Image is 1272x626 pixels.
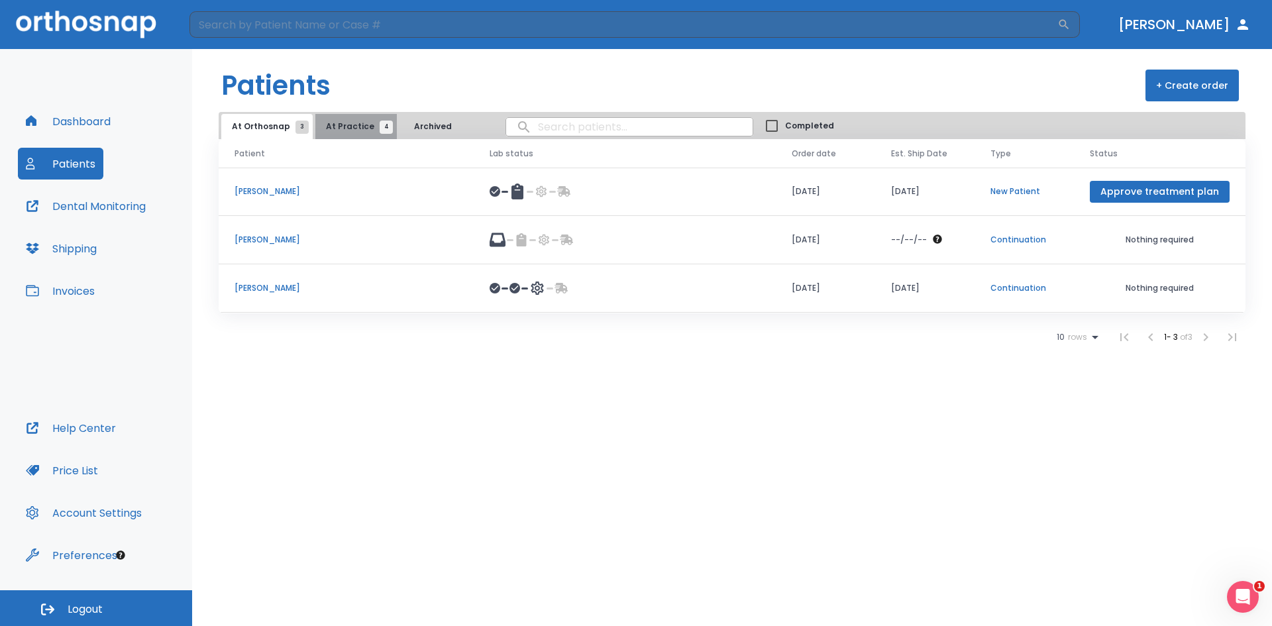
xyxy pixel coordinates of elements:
div: tabs [221,114,468,139]
span: Status [1090,148,1118,160]
span: Lab status [490,148,533,160]
p: New Patient [990,185,1058,197]
button: Shipping [18,233,105,264]
button: Preferences [18,539,125,571]
td: [DATE] [875,168,975,216]
div: Tooltip anchor [115,549,127,561]
span: rows [1065,333,1087,342]
td: [DATE] [875,264,975,313]
span: Completed [785,120,834,132]
button: Patients [18,148,103,180]
span: At Orthosnap [232,121,302,132]
p: [PERSON_NAME] [235,282,458,294]
span: Est. Ship Date [891,148,947,160]
button: Dental Monitoring [18,190,154,222]
span: Type [990,148,1011,160]
p: Nothing required [1090,282,1230,294]
p: Continuation [990,234,1058,246]
span: 1 - 3 [1164,331,1180,342]
span: Logout [68,602,103,617]
div: The date will be available after approving treatment plan [891,234,959,246]
button: Dashboard [18,105,119,137]
span: of 3 [1180,331,1192,342]
button: Price List [18,454,106,486]
span: 4 [380,121,393,134]
span: 1 [1254,581,1265,592]
button: Approve treatment plan [1090,181,1230,203]
p: [PERSON_NAME] [235,234,458,246]
img: Orthosnap [16,11,156,38]
span: 3 [295,121,309,134]
button: Invoices [18,275,103,307]
span: At Practice [326,121,386,132]
td: [DATE] [776,264,875,313]
button: Account Settings [18,497,150,529]
span: Order date [792,148,836,160]
p: Nothing required [1090,234,1230,246]
button: Archived [399,114,466,139]
input: search [506,114,753,140]
h1: Patients [221,66,331,105]
p: Continuation [990,282,1058,294]
iframe: Intercom live chat [1227,581,1259,613]
button: [PERSON_NAME] [1113,13,1256,36]
p: --/--/-- [891,234,927,246]
button: + Create order [1145,70,1239,101]
td: [DATE] [776,216,875,264]
input: Search by Patient Name or Case # [189,11,1057,38]
td: [DATE] [776,168,875,216]
span: Patient [235,148,265,160]
button: Help Center [18,412,124,444]
span: 10 [1057,333,1065,342]
p: [PERSON_NAME] [235,185,458,197]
